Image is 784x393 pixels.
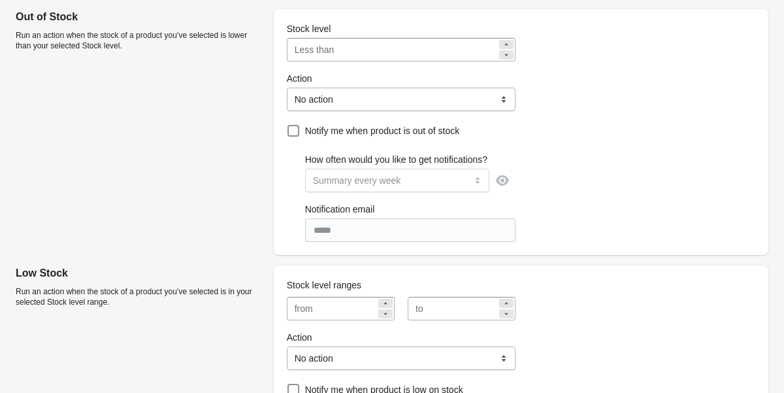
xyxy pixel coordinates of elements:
span: Stock level [287,24,331,34]
p: Run an action when the stock of a product you’ve selected is in your selected Stock level range. [16,286,263,307]
p: Low Stock [16,265,263,281]
span: Notify me when product is out of stock [305,126,460,136]
div: from [295,301,313,316]
span: How often would you like to get notifications? [305,154,487,165]
div: Less than [295,42,335,58]
p: Run an action when the stock of a product you’ve selected is lower than your selected Stock level. [16,30,263,51]
span: Notification email [305,204,375,214]
p: Out of Stock [16,9,263,25]
div: to [416,301,423,316]
span: Action [287,73,312,84]
div: Stock level ranges [274,268,516,292]
span: Action [287,332,312,343]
